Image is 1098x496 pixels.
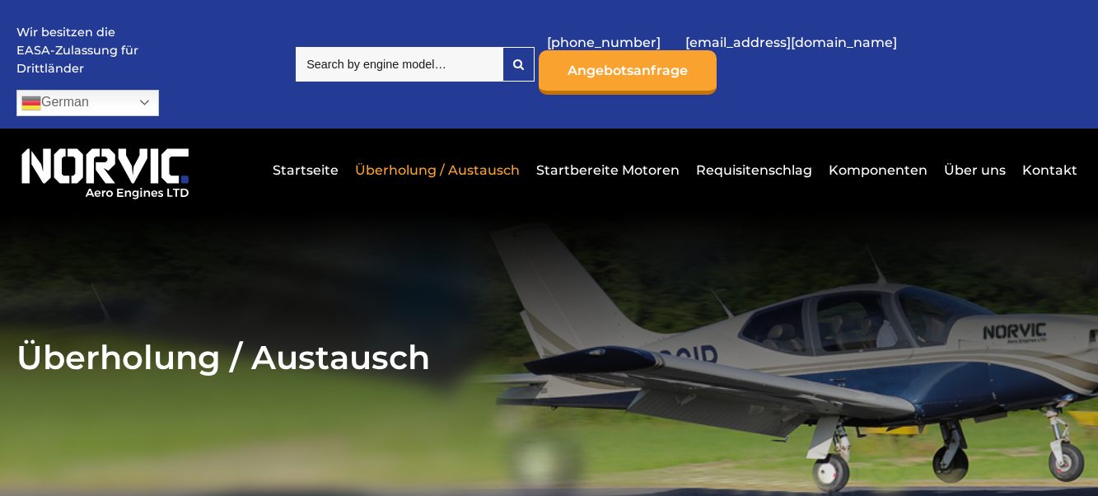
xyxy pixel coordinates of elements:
img: de [21,93,41,113]
a: Startseite [269,150,343,190]
p: Wir besitzen die EASA-Zulassung für Drittländer [16,24,140,77]
a: Angebotsanfrage [539,50,717,95]
img: Norvic Aero Engines-Logo [16,141,194,201]
a: Requisitenschlag [692,150,816,190]
a: [EMAIL_ADDRESS][DOMAIN_NAME] [677,22,905,63]
a: Startbereite Motoren [532,150,684,190]
a: Überholung / Austausch [351,150,524,190]
a: German [16,90,159,116]
a: Komponenten [825,150,932,190]
input: Search by engine model… [296,47,502,82]
h2: Überholung / Austausch [16,337,1082,377]
a: [PHONE_NUMBER] [539,22,669,63]
a: Über uns [940,150,1010,190]
a: Kontakt [1018,150,1077,190]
